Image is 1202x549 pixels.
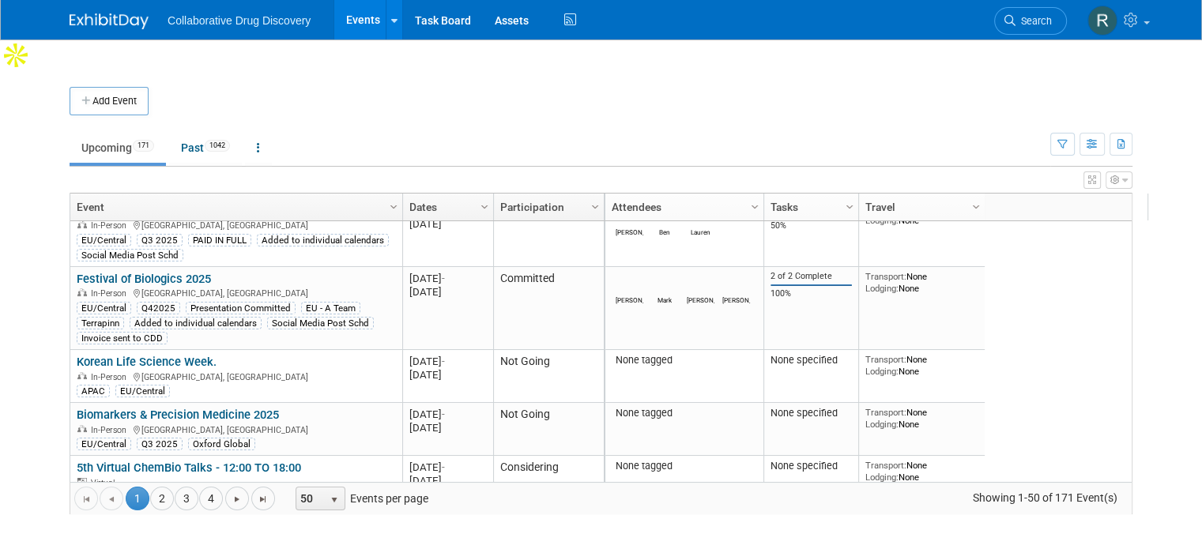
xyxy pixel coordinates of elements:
span: Search [1015,15,1052,27]
div: [GEOGRAPHIC_DATA], [GEOGRAPHIC_DATA] [77,423,395,436]
a: Event [77,194,392,220]
a: Column Settings [477,194,494,217]
span: Lodging: [865,366,899,377]
div: Terrapinn [77,317,124,329]
span: Go to the previous page [105,493,118,506]
span: Lodging: [865,215,899,226]
span: Column Settings [478,201,491,213]
span: In-Person [91,220,131,231]
a: Upcoming171 [70,133,166,163]
div: None None [865,271,979,294]
span: Events per page [276,487,444,510]
a: Past1042 [169,133,242,163]
div: EU/Central [77,302,131,314]
div: Joanna Deek [687,294,714,304]
span: Column Settings [843,201,856,213]
div: EU/Central [77,234,131,246]
span: Virtual [91,478,119,488]
span: Transport: [865,354,906,365]
img: ExhibitDay [70,13,149,29]
div: None None [865,407,979,430]
div: None tagged [612,354,758,367]
span: Go to the next page [231,493,243,506]
div: None None [865,460,979,483]
div: Ben Retamal [651,226,679,236]
div: None tagged [612,460,758,472]
div: Social Media Post Schd [77,249,183,261]
span: 50 [296,487,323,510]
div: [DATE] [409,421,486,434]
img: Mark Harding [655,275,674,294]
div: Presentation Committed [186,302,296,314]
div: Oxford Global [188,438,255,450]
img: In-Person Event [77,372,87,380]
img: In-Person Event [77,220,87,228]
a: Column Settings [587,194,605,217]
a: Search [994,7,1067,35]
a: Participation [500,194,593,220]
div: [DATE] [409,217,486,231]
span: Lodging: [865,419,899,430]
td: Committed [493,267,604,350]
div: EU/Central [115,385,170,397]
a: Korean Life Science Week. [77,355,217,369]
a: Travel [865,194,974,220]
div: None specified [771,354,853,367]
div: Lauren Kossy [687,226,714,236]
div: [DATE] [409,355,486,368]
a: Go to the next page [225,487,249,510]
div: Invoice sent to CDD [77,332,168,344]
span: - [442,273,445,284]
a: Column Settings [747,194,764,217]
span: In-Person [91,288,131,299]
div: Mariana Vaschetto [616,226,643,236]
a: Column Settings [842,194,859,217]
td: Not Going [493,403,604,456]
span: In-Person [91,372,131,382]
span: Lodging: [865,472,899,483]
td: Considering [493,456,604,509]
img: Dimitris Tsionos [620,275,639,294]
span: Column Settings [748,201,761,213]
a: Festival of Biologics 2025 [77,272,211,286]
a: Go to the last page [251,487,275,510]
img: In-Person Event [77,288,87,296]
div: Q3 2025 [137,234,183,246]
div: Social Media Post Schd [267,317,374,329]
div: [DATE] [409,368,486,382]
div: 100% [771,288,853,299]
span: Column Settings [589,201,601,213]
a: Attendees [612,194,753,220]
span: Transport: [865,271,906,282]
span: Collaborative Drug Discovery [168,14,311,27]
div: PAID IN FULL [188,234,251,246]
div: EU - A Team [301,302,360,314]
span: - [442,355,445,367]
div: Added to individual calendars [130,317,262,329]
div: Q3 2025 [137,438,183,450]
span: - [442,408,445,420]
div: [DATE] [409,285,486,299]
div: None tagged [612,407,758,419]
div: Mark Harding [651,294,679,304]
div: [DATE] [409,474,486,487]
span: Go to the first page [80,493,92,506]
img: Raffaele Fiorenza [726,275,745,294]
div: APAC [77,385,110,397]
div: [GEOGRAPHIC_DATA], [GEOGRAPHIC_DATA] [77,370,395,383]
span: Transport: [865,460,906,471]
span: Showing 1-50 of 171 Event(s) [958,487,1132,509]
img: Renate Baker [1087,6,1117,36]
a: Tasks [771,194,848,220]
a: Column Settings [386,194,403,217]
a: 5th Virtual ChemBio Talks - 12:00 TO 18:00 [77,461,301,475]
div: Dimitris Tsionos [616,294,643,304]
a: Go to the first page [74,487,98,510]
span: - [442,461,445,473]
div: Added to individual calendars [257,234,389,246]
div: Q42025 [137,302,180,314]
a: 3 [175,487,198,510]
a: Biomarkers & Precision Medicine 2025 [77,408,279,422]
span: Lodging: [865,283,899,294]
div: [DATE] [409,408,486,421]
